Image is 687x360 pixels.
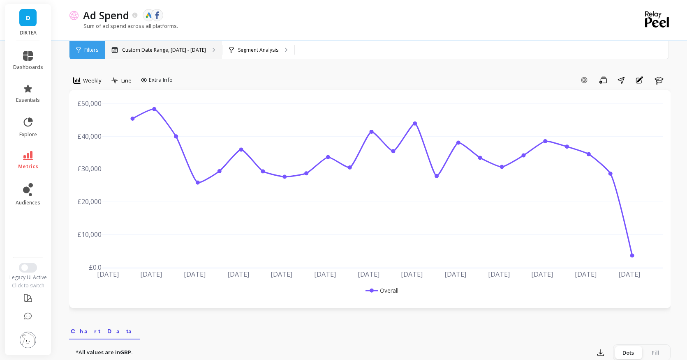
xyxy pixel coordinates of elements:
div: Dots [615,346,642,359]
span: Weekly [83,77,102,85]
span: explore [19,131,37,138]
strong: GBP. [120,349,133,356]
img: header icon [69,10,79,20]
span: metrics [18,163,38,170]
div: Fill [642,346,669,359]
p: Custom Date Range, [DATE] - [DATE] [122,47,206,53]
p: Ad Spend [83,8,129,22]
span: dashboards [13,64,43,71]
nav: Tabs [69,321,671,339]
span: Filters [84,47,98,53]
p: DIRTEA [13,30,43,36]
img: profile picture [20,332,36,348]
span: Chart Data [71,327,138,335]
p: *All values are in [76,349,133,357]
span: Line [121,77,132,85]
p: Sum of ad spend across all platforms. [69,22,178,30]
img: api.google.svg [145,11,153,19]
button: Switch to New UI [19,263,37,273]
span: audiences [16,199,40,206]
span: Extra Info [149,76,173,84]
div: Legacy UI Active [5,274,51,281]
div: Click to switch [5,282,51,289]
span: essentials [16,97,40,103]
span: D [26,13,30,23]
p: Segment Analysis [238,47,278,53]
img: api.fb.svg [153,11,161,19]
